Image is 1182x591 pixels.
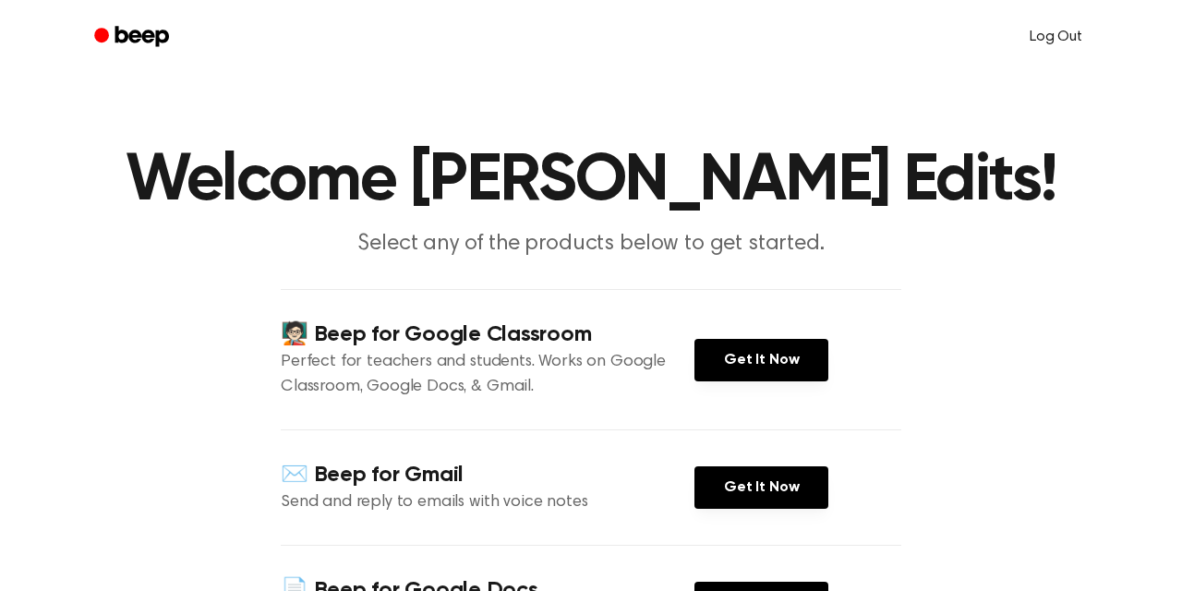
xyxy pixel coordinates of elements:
p: Perfect for teachers and students. Works on Google Classroom, Google Docs, & Gmail. [281,350,694,400]
p: Select any of the products below to get started. [236,229,946,259]
a: Get It Now [694,339,828,381]
a: Log Out [1011,15,1101,59]
a: Beep [81,19,186,55]
h4: 🧑🏻‍🏫 Beep for Google Classroom [281,320,694,350]
h4: ✉️ Beep for Gmail [281,460,694,490]
a: Get It Now [694,466,828,509]
h1: Welcome [PERSON_NAME] Edits! [118,148,1064,214]
p: Send and reply to emails with voice notes [281,490,694,515]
